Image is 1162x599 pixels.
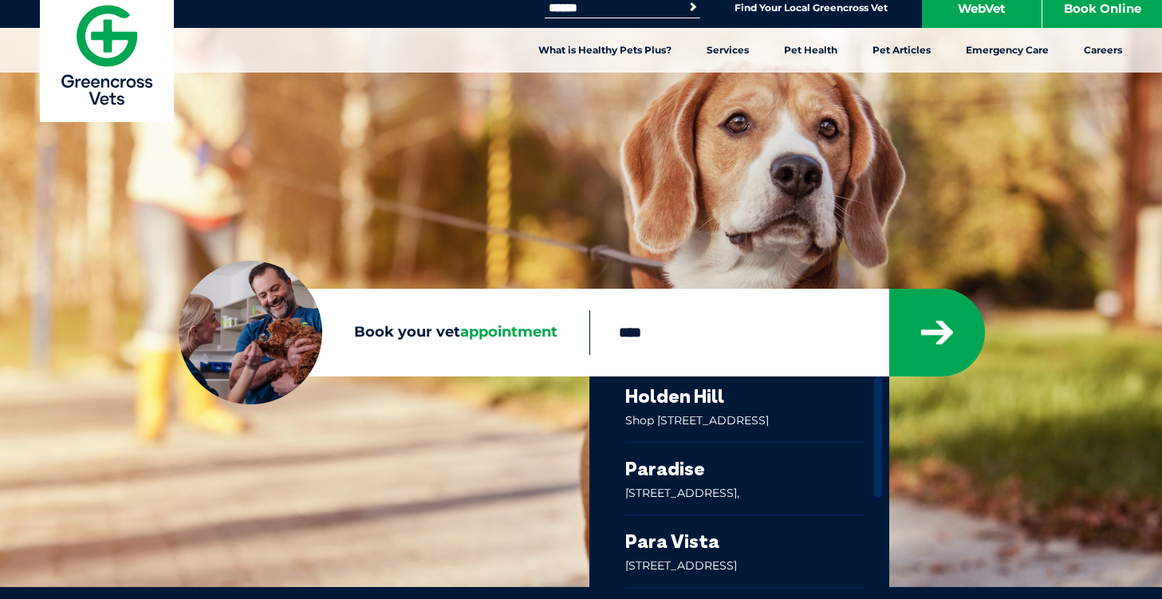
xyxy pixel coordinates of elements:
[948,28,1066,73] a: Emergency Care
[855,28,948,73] a: Pet Articles
[689,28,766,73] a: Services
[1066,28,1140,73] a: Careers
[766,28,855,73] a: Pet Health
[521,28,689,73] a: What is Healthy Pets Plus?
[179,321,589,345] label: Book your vet
[460,323,557,341] span: appointment
[735,2,888,14] a: Find Your Local Greencross Vet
